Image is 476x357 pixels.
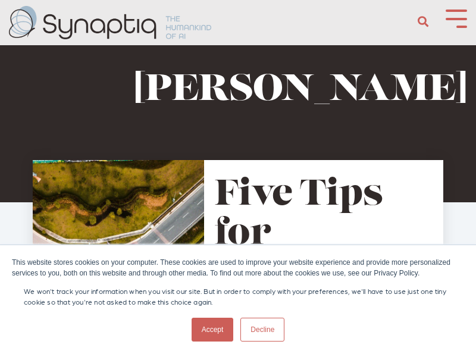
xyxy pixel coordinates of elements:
div: This website stores cookies on your computer. These cookies are used to improve your website expe... [12,257,464,278]
a: Decline [240,318,284,342]
img: synaptiq logo-2 [9,6,211,39]
a: Accept [192,318,234,342]
p: We won't track your information when you visit our site. But in order to comply with your prefere... [24,286,452,307]
h1: [PERSON_NAME] [133,71,459,111]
